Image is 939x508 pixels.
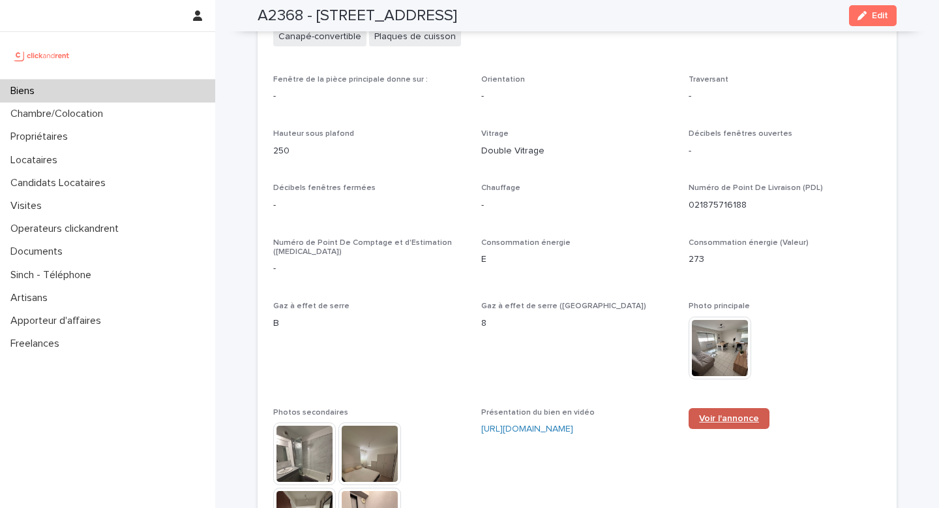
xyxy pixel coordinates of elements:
p: - [273,89,466,103]
span: Présentation du bien en vidéo [481,409,595,417]
p: Candidats Locataires [5,177,116,189]
p: Apporteur d'affaires [5,315,112,327]
a: Voir l'annonce [689,408,769,429]
span: Gaz à effet de serre ([GEOGRAPHIC_DATA]) [481,302,646,310]
p: - [689,144,881,158]
span: Fenêtre de la pièce principale donne sur : [273,76,428,84]
p: Visites [5,200,52,212]
p: Double Vitrage [481,144,674,158]
p: Sinch - Téléphone [5,269,102,281]
p: - [481,198,674,212]
span: Photos secondaires [273,409,348,417]
p: Propriétaires [5,131,78,143]
p: Documents [5,246,73,258]
span: Consommation énergie (Valeur) [689,239,809,247]
span: Canapé-convertible [273,27,366,46]
p: Locataires [5,154,68,167]
p: 273 [689,253,881,266]
p: - [273,198,466,212]
span: Edit [872,11,888,20]
p: B [273,317,466,330]
a: [URL][DOMAIN_NAME] [481,424,573,434]
span: Vitrage [481,130,509,138]
span: Chauffage [481,184,520,192]
span: Gaz à effet de serre [273,302,350,310]
p: - [481,89,674,103]
p: Chambre/Colocation [5,108,113,120]
span: Consommation énergie [481,239,571,247]
img: UCB0brd3T0yccxBKYDjQ [10,42,74,69]
p: Biens [5,85,45,97]
p: 250 [273,144,466,158]
p: 8 [481,317,674,330]
span: Traversant [689,76,728,84]
span: Voir l'annonce [699,414,759,423]
p: 021875716188 [689,198,881,212]
h2: A2368 - [STREET_ADDRESS] [258,7,457,25]
span: Décibels fenêtres ouvertes [689,130,792,138]
span: Numéro de Point De Comptage et d'Estimation ([MEDICAL_DATA]) [273,239,452,256]
span: Plaques de cuisson [369,27,461,46]
p: Artisans [5,292,58,304]
p: Operateurs clickandrent [5,223,129,235]
span: Hauteur sous plafond [273,130,354,138]
p: E [481,253,674,266]
p: - [689,89,881,103]
span: Orientation [481,76,525,84]
p: Freelances [5,338,70,350]
span: Photo principale [689,302,750,310]
span: Numéro de Point De Livraison (PDL) [689,184,823,192]
span: Décibels fenêtres fermées [273,184,376,192]
button: Edit [849,5,897,26]
p: - [273,262,466,276]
